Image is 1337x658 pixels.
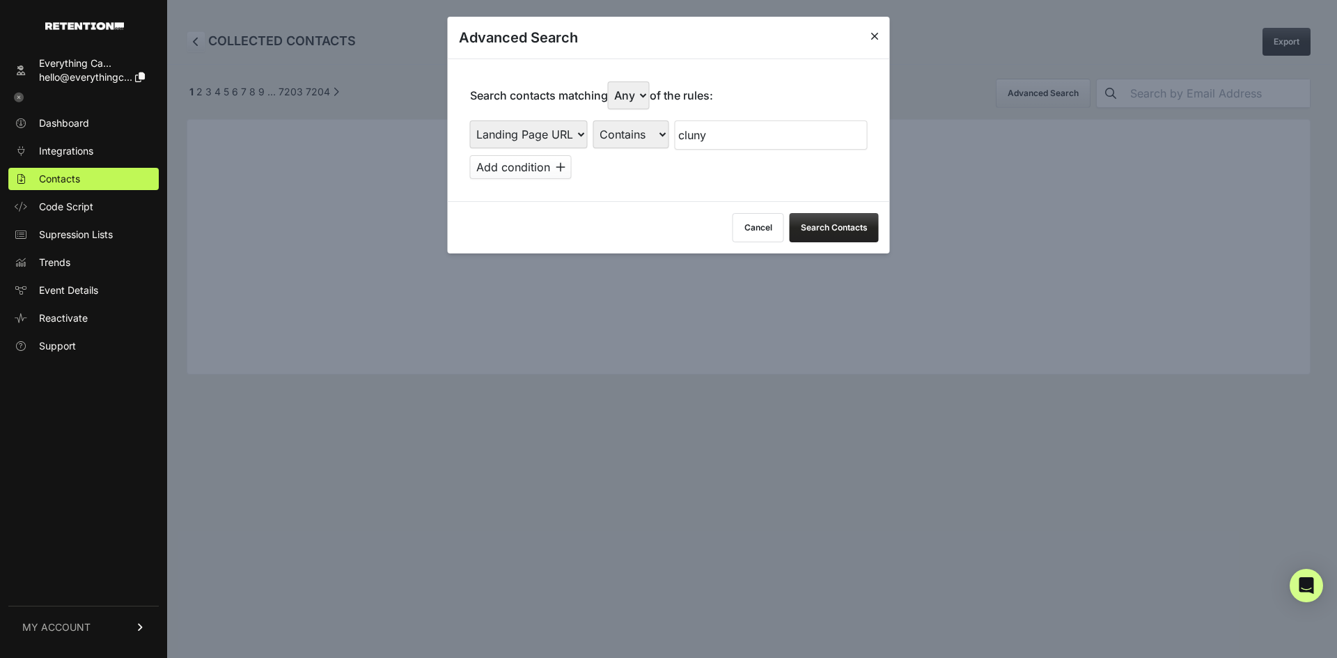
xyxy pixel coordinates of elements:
[8,140,159,162] a: Integrations
[39,116,89,130] span: Dashboard
[733,213,784,242] button: Cancel
[39,311,88,325] span: Reactivate
[8,606,159,648] a: MY ACCOUNT
[790,213,879,242] button: Search Contacts
[459,28,578,47] h3: Advanced Search
[39,56,145,70] div: Everything Ca...
[1290,569,1323,602] div: Open Intercom Messenger
[39,339,76,353] span: Support
[39,228,113,242] span: Supression Lists
[8,335,159,357] a: Support
[8,168,159,190] a: Contacts
[8,307,159,329] a: Reactivate
[8,279,159,301] a: Event Details
[45,22,124,30] img: Retention.com
[8,251,159,274] a: Trends
[22,620,91,634] span: MY ACCOUNT
[39,283,98,297] span: Event Details
[39,200,93,214] span: Code Script
[470,81,713,109] p: Search contacts matching of the rules:
[39,172,80,186] span: Contacts
[39,71,132,83] span: hello@everythingc...
[8,224,159,246] a: Supression Lists
[39,144,93,158] span: Integrations
[8,196,159,218] a: Code Script
[8,52,159,88] a: Everything Ca... hello@everythingc...
[470,155,572,179] button: Add condition
[39,256,70,269] span: Trends
[8,112,159,134] a: Dashboard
